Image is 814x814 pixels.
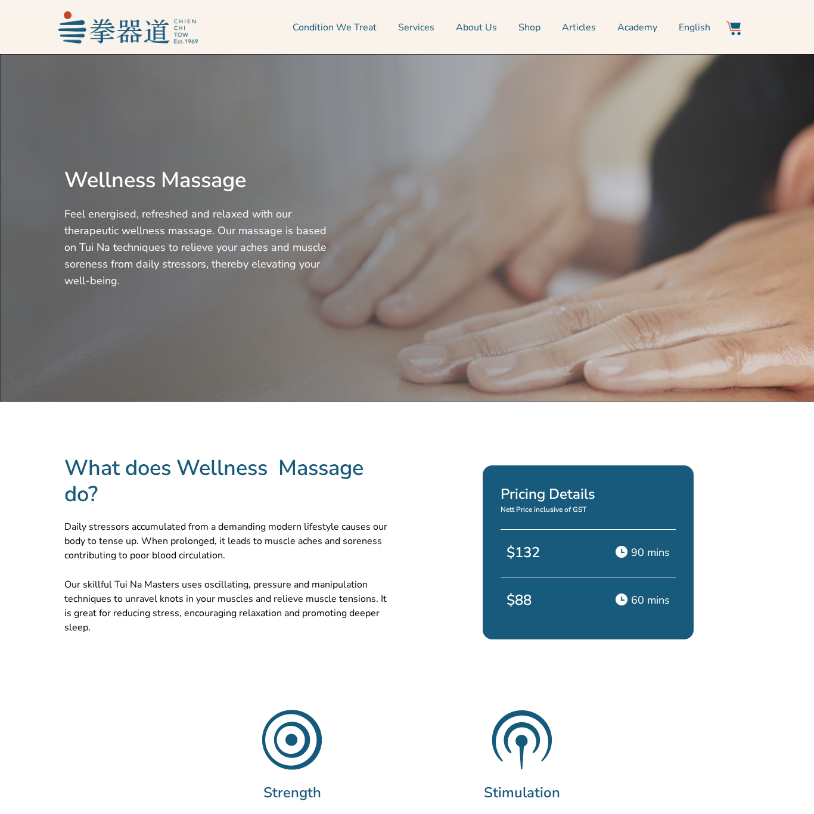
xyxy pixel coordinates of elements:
p: Nett Price inclusive of GST [501,505,676,514]
p: 90 mins [631,544,670,561]
h2: Stimulation [413,782,630,803]
p: Our skillful Tui Na Masters uses oscillating, pressure and manipulation techniques to unravel kno... [64,577,394,635]
h2: What does Wellness Massage do? [64,455,394,508]
h2: Strength [184,782,401,803]
a: Condition We Treat [293,13,377,42]
p: $132 [507,542,582,563]
img: Time Icon [616,546,627,558]
a: English [679,13,710,42]
a: Articles [562,13,596,42]
h2: Wellness Massage [64,167,338,194]
span: English [679,20,710,35]
p: 60 mins [631,592,670,608]
p: Feel energised, refreshed and relaxed with our therapeutic wellness massage. Our massage is based... [64,206,338,289]
nav: Menu [204,13,710,42]
p: Daily stressors accumulated from a demanding modern lifestyle causes our body to tense up. When p... [64,520,394,563]
h2: Pricing Details [501,483,676,505]
a: About Us [456,13,497,42]
img: Strength (Blue) [262,710,322,770]
a: Academy [617,13,657,42]
p: $88 [507,589,582,611]
img: Stimulation (Blue) [492,710,552,770]
img: Time Icon [616,594,627,605]
a: Shop [518,13,540,42]
a: Services [398,13,434,42]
